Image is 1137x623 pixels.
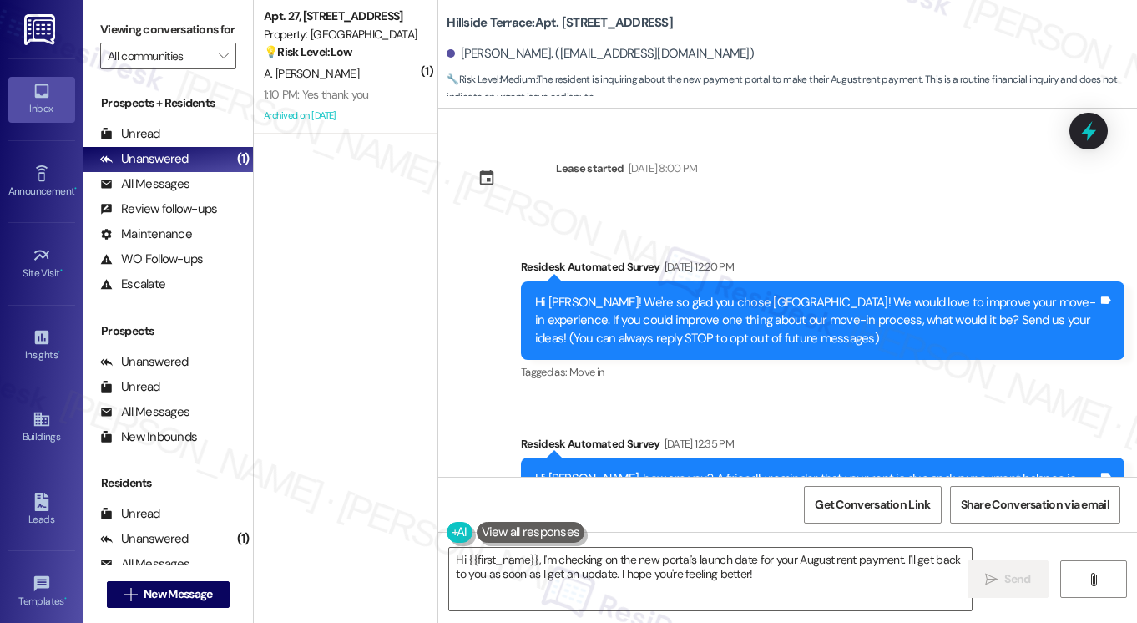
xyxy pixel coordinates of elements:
div: Unanswered [100,530,189,548]
div: Lease started [556,160,624,177]
div: Archived on [DATE] [262,105,420,126]
span: • [64,593,67,605]
div: Hi [PERSON_NAME], how are you? A friendly reminder that your rent is due and your current balance... [535,470,1098,524]
span: Send [1004,570,1030,588]
img: ResiDesk Logo [24,14,58,45]
div: New Inbounds [100,428,197,446]
div: All Messages [100,555,189,573]
div: Unanswered [100,353,189,371]
span: • [60,265,63,276]
div: 1:10 PM: Yes thank you [264,87,369,102]
div: Residesk Automated Survey [521,435,1124,458]
div: Unread [100,378,160,396]
span: Move in [569,365,604,379]
span: Get Conversation Link [815,496,930,514]
div: Escalate [100,276,165,293]
div: Hi [PERSON_NAME]! We're so glad you chose [GEOGRAPHIC_DATA]! We would love to improve your move-i... [535,294,1098,347]
button: Get Conversation Link [804,486,941,524]
div: WO Follow-ups [100,251,203,268]
div: Prospects [83,322,253,340]
span: : The resident is inquiring about the new payment portal to make their August rent payment. This ... [447,71,1137,107]
div: Tagged as: [521,360,1124,384]
i:  [124,588,137,601]
div: [DATE] 8:00 PM [624,160,698,177]
span: New Message [144,585,212,603]
a: Templates • [8,570,75,615]
a: Buildings [8,405,75,450]
a: Insights • [8,323,75,368]
a: Site Visit • [8,241,75,286]
div: [DATE] 12:35 PM [660,435,734,453]
div: Residesk Automated Survey [521,258,1124,281]
i:  [985,573,998,586]
div: Property: [GEOGRAPHIC_DATA] [264,26,418,43]
div: All Messages [100,403,189,421]
div: Residents [83,474,253,492]
div: Apt. 27, [STREET_ADDRESS] [264,8,418,25]
button: New Message [107,581,230,608]
button: Send [968,560,1049,598]
span: • [58,347,60,358]
div: Prospects + Residents [83,94,253,112]
div: (1) [233,526,254,552]
div: All Messages [100,175,189,193]
span: • [74,183,77,195]
b: Hillside Terrace: Apt. [STREET_ADDRESS] [447,14,673,32]
strong: 💡 Risk Level: Low [264,44,352,59]
div: (1) [233,146,254,172]
span: Share Conversation via email [961,496,1109,514]
input: All communities [108,43,210,69]
a: Inbox [8,77,75,122]
button: Share Conversation via email [950,486,1120,524]
div: Unread [100,125,160,143]
i:  [1087,573,1099,586]
a: Leads [8,488,75,533]
div: [PERSON_NAME]. ([EMAIL_ADDRESS][DOMAIN_NAME]) [447,45,754,63]
div: Maintenance [100,225,192,243]
div: Unread [100,505,160,523]
strong: 🔧 Risk Level: Medium [447,73,535,86]
textarea: Hi {{first_name}}, I'm checking on the new portal's launch date for your August rent payment. I'l... [449,548,972,610]
i:  [219,49,228,63]
div: [DATE] 12:20 PM [660,258,734,276]
div: Review follow-ups [100,200,217,218]
label: Viewing conversations for [100,17,236,43]
span: A. [PERSON_NAME] [264,66,359,81]
div: Unanswered [100,150,189,168]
